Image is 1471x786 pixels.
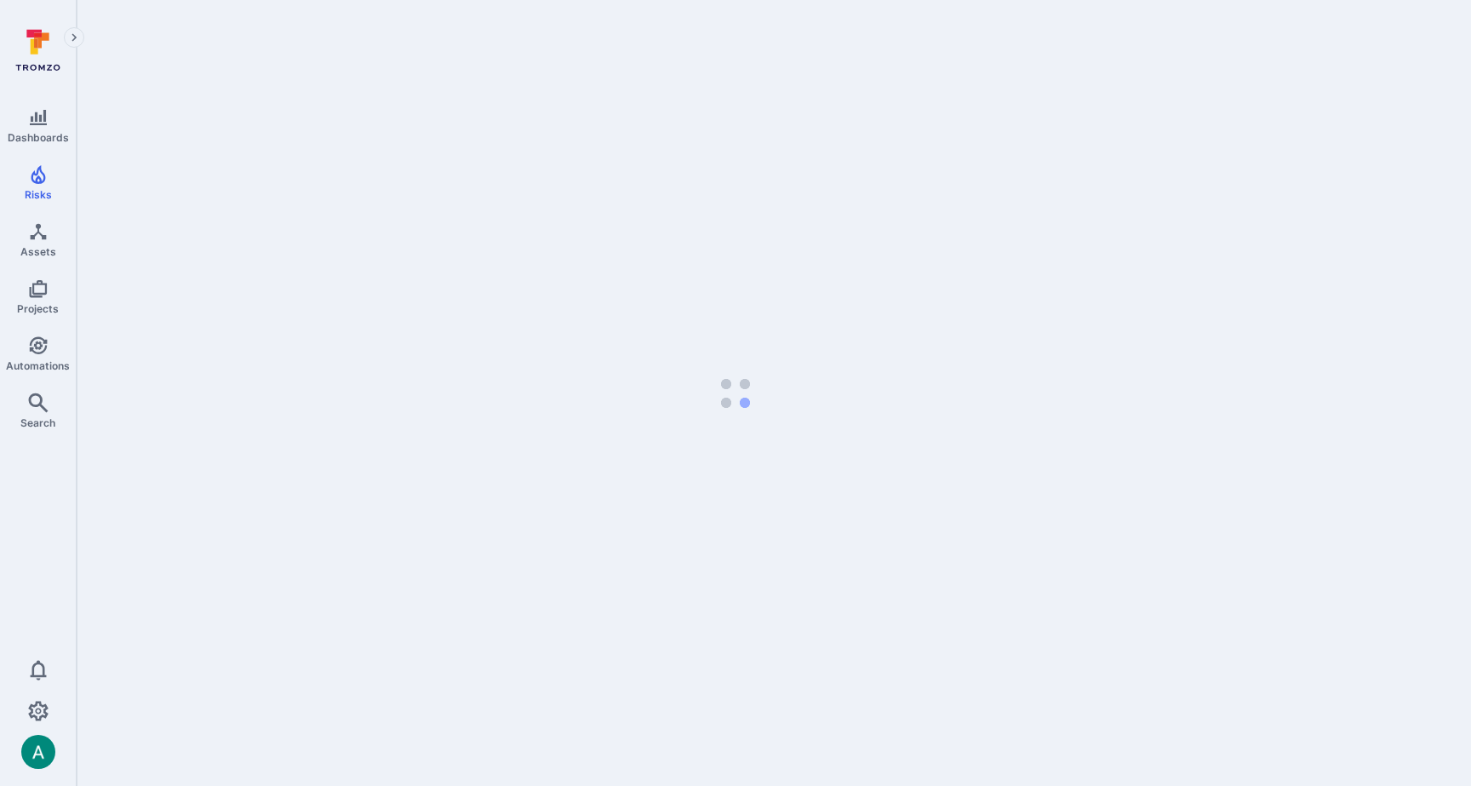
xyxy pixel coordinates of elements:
span: Assets [20,245,56,258]
i: Expand navigation menu [68,31,80,45]
span: Risks [25,188,52,201]
span: Automations [6,359,70,372]
div: Arjan Dehar [21,735,55,769]
span: Dashboards [8,131,69,144]
img: ACg8ocLSa5mPYBaXNx3eFu_EmspyJX0laNWN7cXOFirfQ7srZveEpg=s96-c [21,735,55,769]
span: Search [20,416,55,429]
span: Projects [17,302,59,315]
button: Expand navigation menu [64,27,84,48]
